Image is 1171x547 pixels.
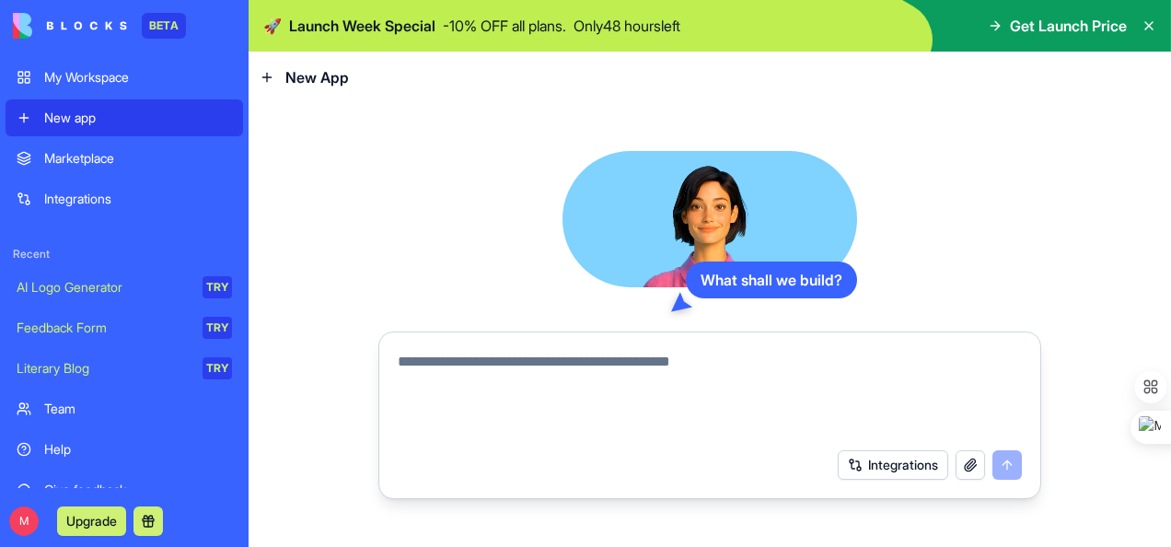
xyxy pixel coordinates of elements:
a: Help [6,431,243,468]
div: What shall we build? [686,262,857,298]
div: TRY [203,317,232,339]
div: Help [44,440,232,459]
div: Team [44,400,232,418]
a: Feedback FormTRY [6,309,243,346]
div: My Workspace [44,68,232,87]
div: TRY [203,276,232,298]
a: Upgrade [57,511,126,530]
a: BETA [13,13,186,39]
a: AI Logo GeneratorTRY [6,269,243,306]
p: Only 48 hours left [574,15,680,37]
span: New App [285,66,349,88]
div: BETA [142,13,186,39]
a: Marketplace [6,140,243,177]
a: Literary BlogTRY [6,350,243,387]
a: Team [6,390,243,427]
button: Integrations [838,450,948,480]
div: Give feedback [44,481,232,499]
a: Give feedback [6,471,243,508]
span: M [9,506,39,536]
button: Upgrade [57,506,126,536]
img: logo [13,13,127,39]
div: Integrations [44,190,232,208]
span: Get Launch Price [1010,15,1127,37]
a: My Workspace [6,59,243,96]
div: Feedback Form [17,319,190,337]
p: - 10 % OFF all plans. [443,15,566,37]
div: New app [44,109,232,127]
div: TRY [203,357,232,379]
span: Recent [6,247,243,262]
span: 🚀 [263,15,282,37]
a: New app [6,99,243,136]
a: Integrations [6,180,243,217]
div: AI Logo Generator [17,278,190,297]
div: Marketplace [44,149,232,168]
div: Literary Blog [17,359,190,378]
span: Launch Week Special [289,15,435,37]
